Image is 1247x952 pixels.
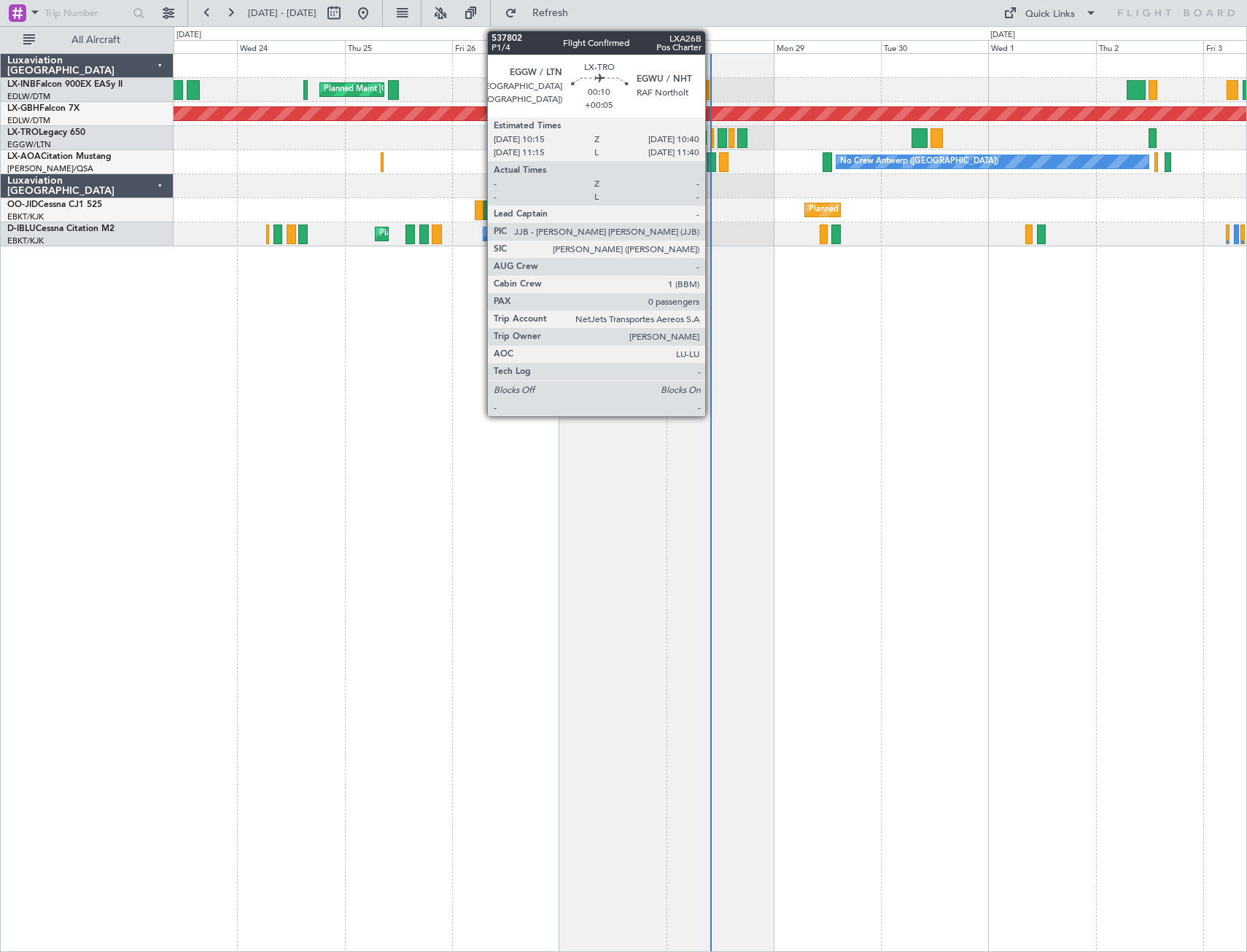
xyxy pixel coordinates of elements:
a: D-IBLUCessna Citation M2 [7,225,114,233]
div: Fri 26 [452,40,559,53]
a: EBKT/KJK [7,211,44,222]
div: Quick Links [1025,7,1075,22]
div: Sun 28 [667,40,774,53]
a: LX-INBFalcon 900EX EASy II [7,80,123,89]
span: LX-AOA [7,152,41,161]
span: LX-GBH [7,104,39,113]
div: [DATE] [176,29,201,42]
a: OO-JIDCessna CJ1 525 [7,200,102,209]
div: Thu 25 [345,40,452,53]
a: LX-GBHFalcon 7X [7,104,79,113]
span: LX-TRO [7,128,39,137]
span: LX-INB [7,80,36,89]
span: OO-JID [7,200,38,209]
div: Wed 24 [237,40,344,53]
div: Mon 29 [774,40,881,53]
div: No Crew Antwerp ([GEOGRAPHIC_DATA]) [840,151,998,173]
button: Refresh [498,1,586,25]
div: A/C Unavailable [GEOGRAPHIC_DATA] ([GEOGRAPHIC_DATA] National) [487,223,758,245]
a: EBKT/KJK [7,235,44,246]
span: Refresh [520,8,581,18]
a: EGGW/LTN [7,139,51,150]
div: Planned Maint [GEOGRAPHIC_DATA] ([GEOGRAPHIC_DATA]) [324,79,553,101]
button: Quick Links [996,1,1104,25]
div: Planned Maint Nice ([GEOGRAPHIC_DATA]) [379,223,542,245]
div: Tue 30 [881,40,988,53]
a: LX-AOACitation Mustang [7,152,112,161]
div: Planned Maint Kortrijk-[GEOGRAPHIC_DATA] [809,199,979,221]
span: D-IBLU [7,225,36,233]
div: Wed 1 [988,40,1095,53]
span: [DATE] - [DATE] [248,7,316,20]
div: A/C Unavailable [GEOGRAPHIC_DATA]-[GEOGRAPHIC_DATA] [594,223,827,245]
a: [PERSON_NAME]/QSA [7,163,93,174]
a: EDLW/DTM [7,91,50,102]
input: Trip Number [44,2,128,24]
div: Sat 27 [559,40,667,53]
a: LX-TROLegacy 650 [7,128,85,137]
span: All Aircraft [38,35,154,45]
div: [DATE] [990,29,1015,42]
div: Tue 23 [130,40,237,53]
div: Unplanned Maint Roma (Ciampino) [610,79,740,101]
button: All Aircraft [16,28,158,52]
div: Thu 2 [1096,40,1203,53]
a: EDLW/DTM [7,115,50,126]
